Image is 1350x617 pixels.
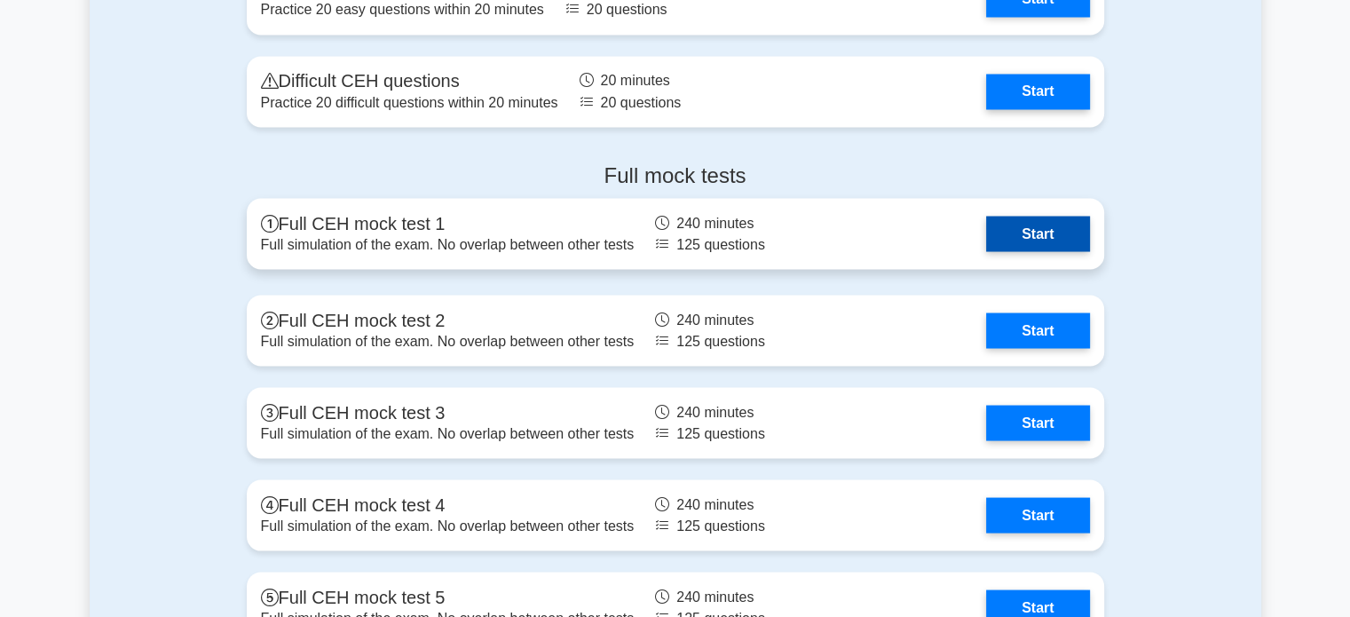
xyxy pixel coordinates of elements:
h4: Full mock tests [247,162,1104,188]
a: Start [986,312,1089,348]
a: Start [986,216,1089,251]
a: Start [986,405,1089,440]
a: Start [986,74,1089,109]
a: Start [986,497,1089,533]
